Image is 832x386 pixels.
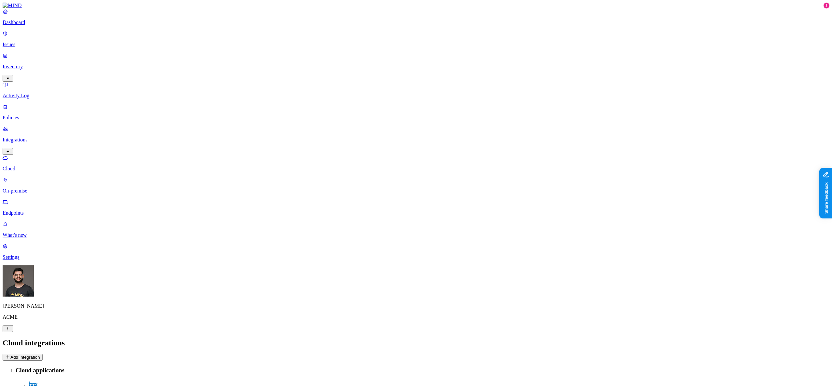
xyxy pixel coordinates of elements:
a: Activity Log [3,82,829,99]
p: What's new [3,232,829,238]
a: Dashboard [3,8,829,25]
a: MIND [3,3,829,8]
div: 3 [824,3,829,8]
p: Cloud [3,166,829,172]
button: Add Integration [3,354,43,361]
p: Integrations [3,137,829,143]
a: Endpoints [3,199,829,216]
a: On-premise [3,177,829,194]
p: Policies [3,115,829,121]
h2: Cloud integrations [3,339,829,347]
p: On-premise [3,188,829,194]
a: Settings [3,243,829,260]
p: Settings [3,254,829,260]
a: Inventory [3,53,829,81]
p: Inventory [3,64,829,70]
p: Issues [3,42,829,47]
p: Endpoints [3,210,829,216]
img: MIND [3,3,22,8]
h3: Cloud applications [16,367,829,374]
a: Integrations [3,126,829,154]
p: Activity Log [3,93,829,99]
p: Dashboard [3,20,829,25]
a: Cloud [3,155,829,172]
a: Policies [3,104,829,121]
p: [PERSON_NAME] [3,303,829,309]
img: Guy Gofman [3,265,34,297]
p: ACME [3,314,829,320]
a: What's new [3,221,829,238]
a: Issues [3,31,829,47]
